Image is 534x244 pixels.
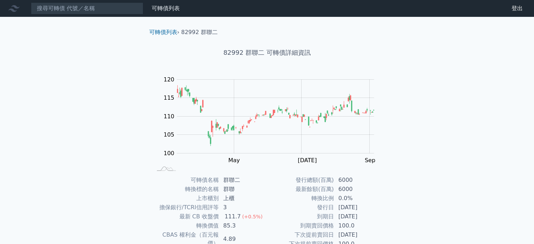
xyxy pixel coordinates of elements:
td: 可轉債名稱 [152,176,219,185]
div: 111.7 [223,212,242,221]
li: 82992 群聯二 [181,28,218,37]
tspan: 110 [164,113,174,120]
td: 100.0 [334,221,382,230]
td: 85.3 [219,221,267,230]
tspan: Sep [365,157,375,164]
td: 發行總額(百萬) [267,176,334,185]
td: 到期日 [267,212,334,221]
span: (+0.5%) [242,214,263,219]
td: 最新餘額(百萬) [267,185,334,194]
tspan: 100 [164,150,174,157]
td: 發行日 [267,203,334,212]
g: Chart [160,76,384,164]
li: › [149,28,179,37]
tspan: 120 [164,76,174,83]
td: 最新 CB 收盤價 [152,212,219,221]
tspan: 115 [164,94,174,101]
td: 轉換價值 [152,221,219,230]
td: [DATE] [334,212,382,221]
td: 6000 [334,176,382,185]
input: 搜尋可轉債 代號／名稱 [31,2,143,14]
td: [DATE] [334,230,382,239]
tspan: 105 [164,131,174,138]
tspan: [DATE] [298,157,317,164]
td: [DATE] [334,203,382,212]
a: 可轉債列表 [152,5,180,12]
h1: 82992 群聯二 可轉債詳細資訊 [144,48,391,58]
td: 3 [219,203,267,212]
td: 群聯 [219,185,267,194]
td: 轉換比例 [267,194,334,203]
tspan: May [228,157,240,164]
td: 擔保銀行/TCRI信用評等 [152,203,219,212]
td: 下次提前賣回日 [267,230,334,239]
a: 登出 [506,3,528,14]
td: 群聯二 [219,176,267,185]
td: 6000 [334,185,382,194]
td: 到期賣回價格 [267,221,334,230]
td: 上櫃 [219,194,267,203]
td: 轉換標的名稱 [152,185,219,194]
td: 上市櫃別 [152,194,219,203]
a: 可轉債列表 [149,29,177,35]
td: 0.0% [334,194,382,203]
